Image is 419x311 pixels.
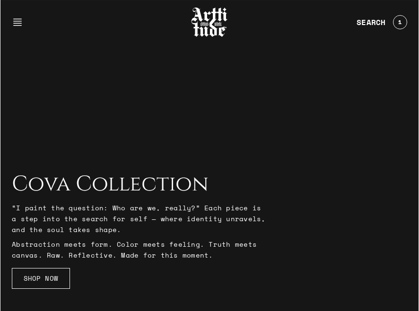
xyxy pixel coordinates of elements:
a: Open cart [385,11,407,33]
h2: Cova Collection [12,172,267,197]
img: Arttitude [191,6,228,38]
span: 1 [398,19,402,25]
a: SHOP NOW [12,268,70,289]
p: Abstraction meets form. Color meets feeling. Truth meets canvas. Raw. Reflective. Made for this m... [12,239,267,260]
a: SEARCH [349,13,385,32]
p: “I paint the question: Who are we, really?” Each piece is a step into the search for self — where... [12,202,267,235]
button: Open navigation [12,11,29,34]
